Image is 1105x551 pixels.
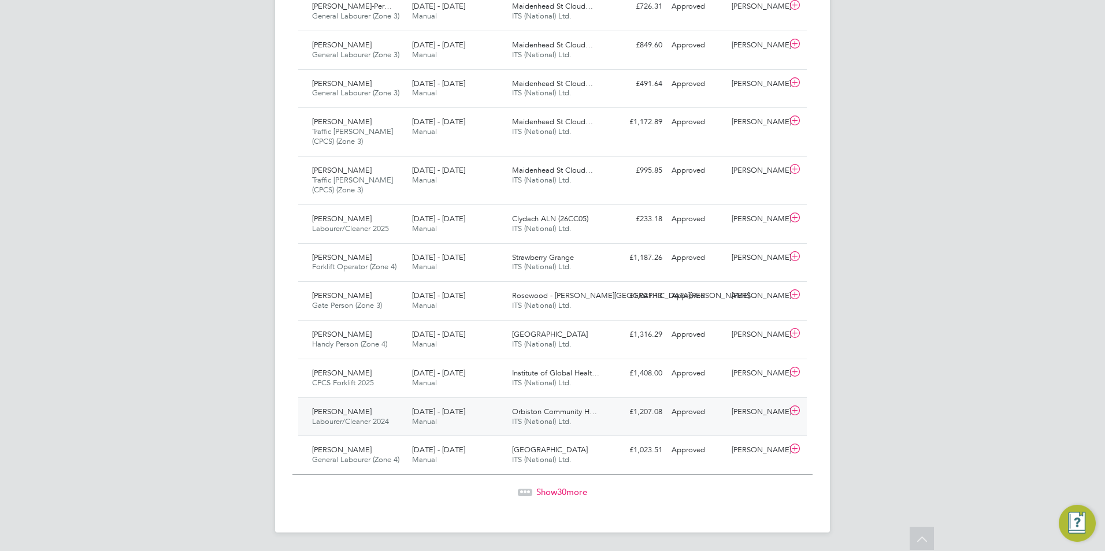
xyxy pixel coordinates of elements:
[607,441,667,460] div: £1,023.51
[312,329,372,339] span: [PERSON_NAME]
[512,291,757,300] span: Rosewood - [PERSON_NAME][GEOGRAPHIC_DATA][PERSON_NAME]…
[412,329,465,339] span: [DATE] - [DATE]
[667,325,727,344] div: Approved
[512,165,593,175] span: Maidenhead St Cloud…
[312,300,382,310] span: Gate Person (Zone 3)
[727,286,787,306] div: [PERSON_NAME]
[536,486,587,497] span: Show more
[667,286,727,306] div: Approved
[312,407,372,416] span: [PERSON_NAME]
[607,161,667,180] div: £995.85
[412,455,437,464] span: Manual
[512,224,572,233] span: ITS (National) Ltd.
[312,445,372,455] span: [PERSON_NAME]
[512,368,599,378] span: Institute of Global Healt…
[412,378,437,388] span: Manual
[312,117,372,126] span: [PERSON_NAME]
[512,88,572,98] span: ITS (National) Ltd.
[312,339,387,349] span: Handy Person (Zone 4)
[312,165,372,175] span: [PERSON_NAME]
[607,210,667,229] div: £233.18
[667,75,727,94] div: Approved
[727,36,787,55] div: [PERSON_NAME]
[667,36,727,55] div: Approved
[512,416,572,426] span: ITS (National) Ltd.
[312,88,399,98] span: General Labourer (Zone 3)
[727,403,787,422] div: [PERSON_NAME]
[557,486,566,497] span: 30
[512,79,593,88] span: Maidenhead St Cloud…
[667,364,727,383] div: Approved
[727,248,787,267] div: [PERSON_NAME]
[667,441,727,460] div: Approved
[512,445,588,455] span: [GEOGRAPHIC_DATA]
[607,286,667,306] div: £1,021.13
[607,36,667,55] div: £849.60
[312,214,372,224] span: [PERSON_NAME]
[412,175,437,185] span: Manual
[312,1,392,11] span: [PERSON_NAME]-Per…
[512,175,572,185] span: ITS (National) Ltd.
[667,248,727,267] div: Approved
[512,455,572,464] span: ITS (National) Ltd.
[512,300,572,310] span: ITS (National) Ltd.
[312,126,393,146] span: Traffic [PERSON_NAME] (CPCS) (Zone 3)
[412,40,465,50] span: [DATE] - [DATE]
[412,214,465,224] span: [DATE] - [DATE]
[412,117,465,126] span: [DATE] - [DATE]
[312,455,399,464] span: General Labourer (Zone 4)
[412,1,465,11] span: [DATE] - [DATE]
[312,224,389,233] span: Labourer/Cleaner 2025
[512,339,572,349] span: ITS (National) Ltd.
[312,291,372,300] span: [PERSON_NAME]
[312,252,372,262] span: [PERSON_NAME]
[412,50,437,59] span: Manual
[412,416,437,426] span: Manual
[412,11,437,21] span: Manual
[512,262,572,271] span: ITS (National) Ltd.
[512,378,572,388] span: ITS (National) Ltd.
[607,113,667,132] div: £1,172.89
[412,291,465,300] span: [DATE] - [DATE]
[312,40,372,50] span: [PERSON_NAME]
[412,339,437,349] span: Manual
[727,325,787,344] div: [PERSON_NAME]
[312,262,396,271] span: Forklift Operator (Zone 4)
[727,113,787,132] div: [PERSON_NAME]
[412,88,437,98] span: Manual
[512,126,572,136] span: ITS (National) Ltd.
[1059,505,1096,542] button: Engage Resource Center
[412,224,437,233] span: Manual
[512,329,588,339] span: [GEOGRAPHIC_DATA]
[412,262,437,271] span: Manual
[312,50,399,59] span: General Labourer (Zone 3)
[412,445,465,455] span: [DATE] - [DATE]
[667,161,727,180] div: Approved
[512,214,588,224] span: Clydach ALN (26CC05)
[727,161,787,180] div: [PERSON_NAME]
[727,364,787,383] div: [PERSON_NAME]
[312,378,374,388] span: CPCS Forklift 2025
[312,368,372,378] span: [PERSON_NAME]
[727,441,787,460] div: [PERSON_NAME]
[607,325,667,344] div: £1,316.29
[727,75,787,94] div: [PERSON_NAME]
[312,416,389,426] span: Labourer/Cleaner 2024
[312,79,372,88] span: [PERSON_NAME]
[412,126,437,136] span: Manual
[607,75,667,94] div: £491.64
[412,368,465,378] span: [DATE] - [DATE]
[667,403,727,422] div: Approved
[512,1,593,11] span: Maidenhead St Cloud…
[512,407,597,416] span: Orbiston Community H…
[512,252,574,262] span: Strawberry Grange
[727,210,787,229] div: [PERSON_NAME]
[412,252,465,262] span: [DATE] - [DATE]
[607,364,667,383] div: £1,408.00
[312,175,393,195] span: Traffic [PERSON_NAME] (CPCS) (Zone 3)
[512,50,572,59] span: ITS (National) Ltd.
[512,11,572,21] span: ITS (National) Ltd.
[667,210,727,229] div: Approved
[412,300,437,310] span: Manual
[412,79,465,88] span: [DATE] - [DATE]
